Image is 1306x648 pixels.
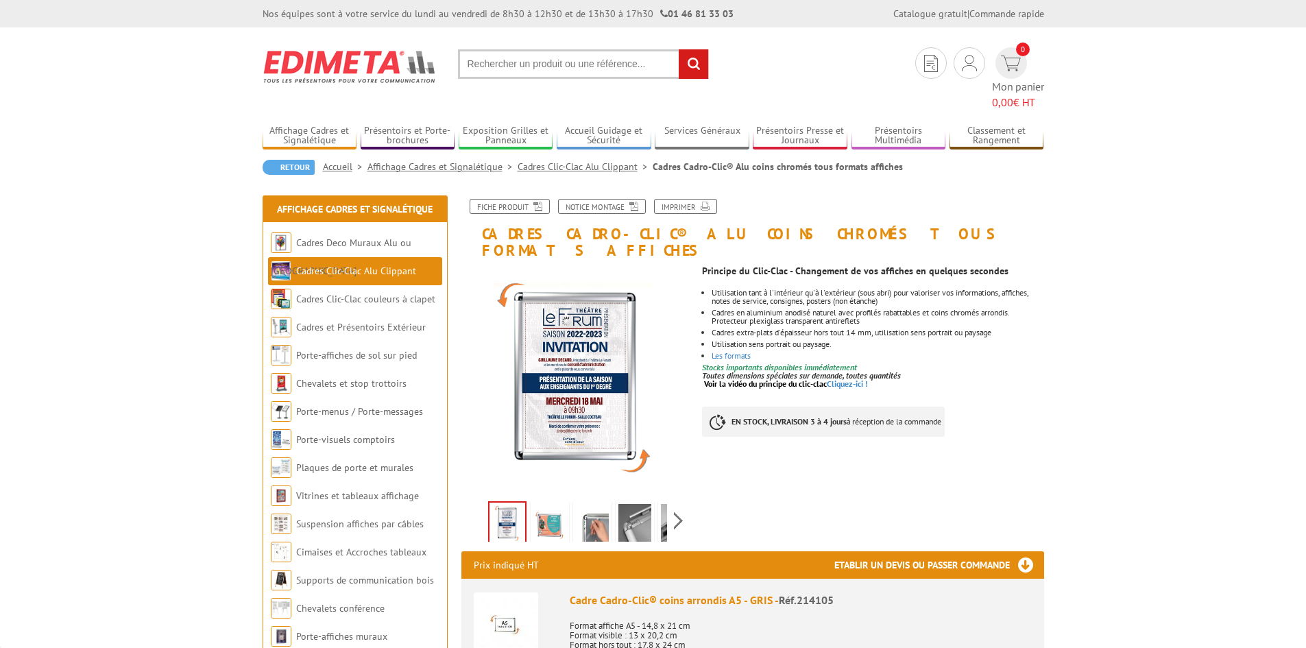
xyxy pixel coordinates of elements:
[296,349,417,361] a: Porte-affiches de sol sur pied
[712,328,1043,337] li: Cadres extra-plats d'épaisseur hors tout 14 mm, utilisation sens portrait ou paysage
[702,362,857,372] font: Stocks importants disponibles immédiatement
[1001,56,1021,71] img: devis rapide
[712,350,751,361] a: Les formats
[702,407,945,437] p: à réception de la commande
[296,293,435,305] a: Cadres Clic-Clac couleurs à clapet
[271,457,291,478] img: Plaques de porte et murales
[451,199,1054,259] h1: Cadres Cadro-Clic® Alu coins chromés tous formats affiches
[271,373,291,394] img: Chevalets et stop trottoirs
[661,504,694,547] img: cadres_alu_coins_chromes_tous_formats_affiches_214105_3.jpg
[296,546,426,558] a: Cimaises et Accroches tableaux
[296,321,426,333] a: Cadres et Présentoirs Extérieur
[296,574,434,586] a: Supports de communication bois
[672,509,685,532] span: Next
[271,232,291,253] img: Cadres Deco Muraux Alu ou Bois
[618,504,651,547] img: cadres_alu_coins_chromes_tous_formats_affiches_214105_2.jpg
[296,377,407,389] a: Chevalets et stop trottoirs
[489,503,525,545] img: 214101_cadre_cadro-clic_coins_arrondis_a1.jpg
[558,199,646,214] a: Notice Montage
[277,203,433,215] a: Affichage Cadres et Signalétique
[474,551,539,579] p: Prix indiqué HT
[361,125,455,147] a: Présentoirs et Porte-brochures
[992,79,1044,110] span: Mon panier
[323,160,367,173] a: Accueil
[296,405,423,418] a: Porte-menus / Porte-messages
[459,125,553,147] a: Exposition Grilles et Panneaux
[654,199,717,214] a: Imprimer
[271,289,291,309] img: Cadres Clic-Clac couleurs à clapet
[263,41,437,92] img: Edimeta
[704,379,868,389] a: Voir la vidéo du principe du clic-clacCliquez-ici !
[712,340,1043,348] li: Utilisation sens portrait ou paysage.
[851,125,946,147] a: Présentoirs Multimédia
[271,485,291,506] img: Vitrines et tableaux affichage
[924,55,938,72] img: devis rapide
[653,160,903,173] li: Cadres Cadro-Clic® Alu coins chromés tous formats affiches
[518,160,653,173] a: Cadres Clic-Clac Alu Clippant
[263,125,357,147] a: Affichage Cadres et Signalétique
[893,8,967,20] a: Catalogue gratuit
[557,125,651,147] a: Accueil Guidage et Sécurité
[296,630,387,643] a: Porte-affiches muraux
[296,265,416,277] a: Cadres Clic-Clac Alu Clippant
[263,160,315,175] a: Retour
[731,416,847,427] strong: EN STOCK, LIVRAISON 3 à 4 jours
[962,55,977,71] img: devis rapide
[992,95,1013,109] span: 0,00
[834,551,1044,579] h3: Etablir un devis ou passer commande
[679,49,708,79] input: rechercher
[296,518,424,530] a: Suspension affiches par câbles
[296,433,395,446] a: Porte-visuels comptoirs
[296,461,413,474] a: Plaques de porte et murales
[660,8,734,20] strong: 01 46 81 33 03
[753,125,847,147] a: Présentoirs Presse et Journaux
[712,289,1043,305] li: Utilisation tant à l'intérieur qu'à l'extérieur (sous abri) pour valoriser vos informations, affi...
[702,370,901,381] em: Toutes dimensions spéciales sur demande, toutes quantités
[470,199,550,214] a: Fiche produit
[969,8,1044,20] a: Commande rapide
[704,379,827,389] span: Voir la vidéo du principe du clic-clac
[461,265,692,496] img: 214101_cadre_cadro-clic_coins_arrondis_a1.jpg
[950,125,1044,147] a: Classement et Rangement
[271,429,291,450] img: Porte-visuels comptoirs
[271,570,291,590] img: Supports de communication bois
[271,401,291,422] img: Porte-menus / Porte-messages
[296,602,385,614] a: Chevalets conférence
[271,514,291,534] img: Suspension affiches par câbles
[576,504,609,547] img: cadro_clic_coins_arrondis_a5_a4_a3_a2_a1_a0_214105_214104_214117_214103_214102_214101_214108_2141...
[712,309,1043,325] li: Cadres en aluminium anodisé naturel avec profilés rabattables et coins chromés arrondis. Protecte...
[893,7,1044,21] div: |
[263,7,734,21] div: Nos équipes sont à votre service du lundi au vendredi de 8h30 à 12h30 et de 13h30 à 17h30
[271,237,411,277] a: Cadres Deco Muraux Alu ou [GEOGRAPHIC_DATA]
[779,593,834,607] span: Réf.214105
[271,317,291,337] img: Cadres et Présentoirs Extérieur
[367,160,518,173] a: Affichage Cadres et Signalétique
[271,542,291,562] img: Cimaises et Accroches tableaux
[992,47,1044,110] a: devis rapide 0 Mon panier 0,00€ HT
[702,265,1008,277] strong: Principe du Clic-Clac - Changement de vos affiches en quelques secondes
[296,490,419,502] a: Vitrines et tableaux affichage
[570,592,1032,608] div: Cadre Cadro-Clic® coins arrondis A5 - GRIS -
[1016,43,1030,56] span: 0
[271,626,291,647] img: Porte-affiches muraux
[271,598,291,619] img: Chevalets conférence
[533,504,566,547] img: 214108_cadre_cadro-clic_coins_arrondis_60_x_80_cm.jpg
[655,125,749,147] a: Services Généraux
[271,345,291,365] img: Porte-affiches de sol sur pied
[992,95,1044,110] span: € HT
[458,49,709,79] input: Rechercher un produit ou une référence...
